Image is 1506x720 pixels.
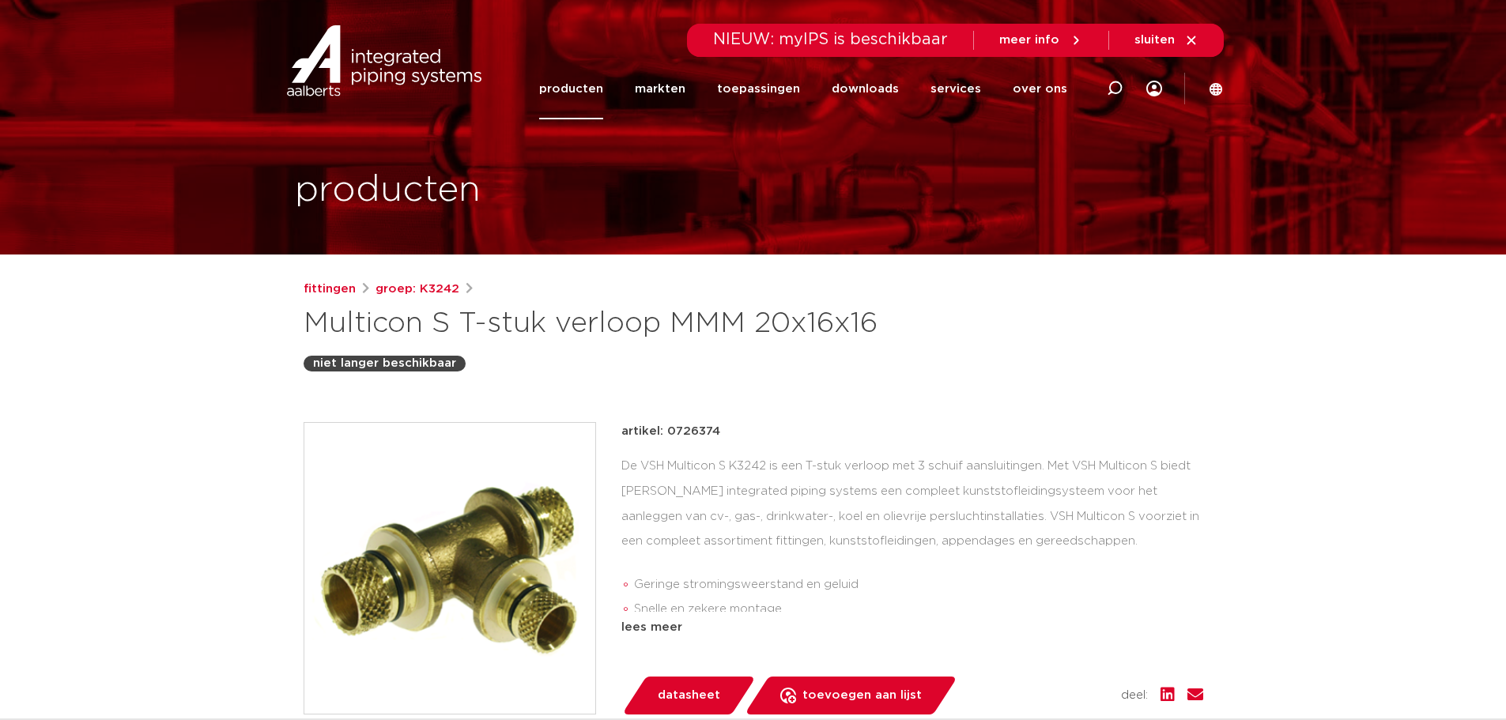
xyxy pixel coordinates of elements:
[930,58,981,119] a: services
[295,165,481,216] h1: producten
[539,58,1067,119] nav: Menu
[658,683,720,708] span: datasheet
[621,677,756,714] a: datasheet
[713,32,948,47] span: NIEUW: myIPS is beschikbaar
[304,423,595,714] img: Product Image for Multicon S T-stuk verloop MMM 20x16x16
[376,280,459,299] a: groep: K3242
[999,33,1083,47] a: meer info
[635,58,685,119] a: markten
[634,597,1203,622] li: Snelle en zekere montage
[634,572,1203,597] li: Geringe stromingsweerstand en geluid
[1134,34,1175,46] span: sluiten
[304,305,897,343] h1: Multicon S T-stuk verloop MMM 20x16x16
[999,34,1059,46] span: meer info
[539,58,603,119] a: producten
[717,58,800,119] a: toepassingen
[1121,686,1148,705] span: deel:
[832,58,899,119] a: downloads
[621,422,720,441] p: artikel: 0726374
[304,280,356,299] a: fittingen
[802,683,922,708] span: toevoegen aan lijst
[1134,33,1198,47] a: sluiten
[1013,58,1067,119] a: over ons
[621,618,1203,637] div: lees meer
[313,354,456,373] p: niet langer beschikbaar
[621,454,1203,612] div: De VSH Multicon S K3242 is een T-stuk verloop met 3 schuif aansluitingen. Met VSH Multicon S bied...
